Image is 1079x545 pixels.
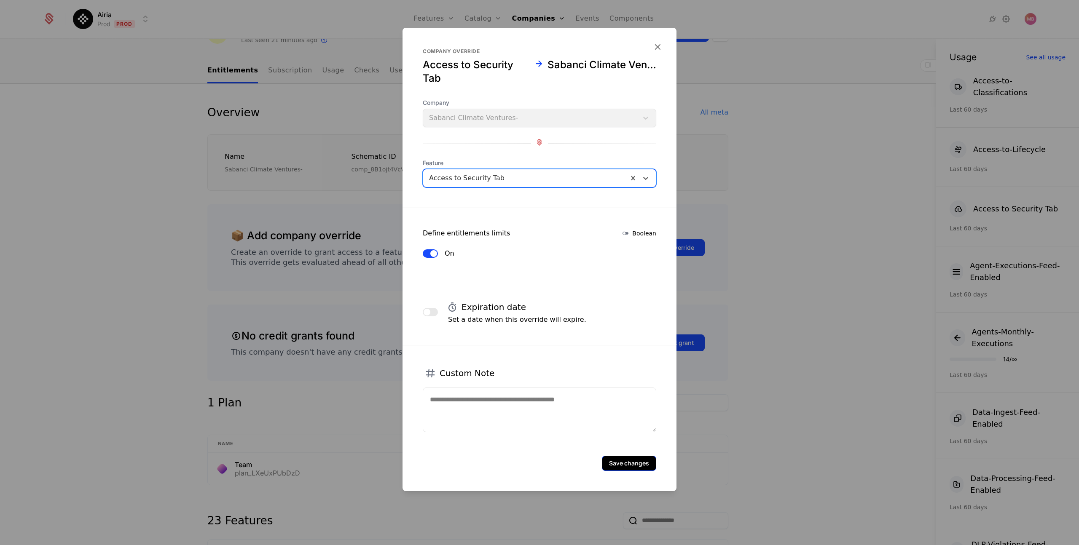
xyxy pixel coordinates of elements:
[602,456,656,471] button: Save changes
[423,58,530,85] div: Access to Security Tab
[423,48,656,55] div: Company override
[440,367,494,379] h4: Custom Note
[423,159,656,167] span: Feature
[448,315,586,325] p: Set a date when this override will expire.
[423,99,656,107] span: Company
[548,58,656,85] div: Sabanci Climate Ventures-
[462,301,526,313] h4: Expiration date
[632,229,656,238] span: Boolean
[445,248,454,259] label: On
[423,228,510,238] div: Define entitlements limits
